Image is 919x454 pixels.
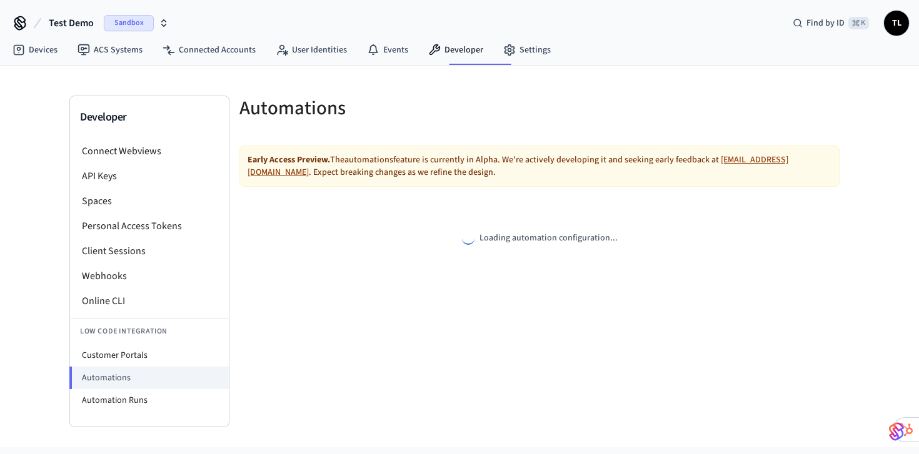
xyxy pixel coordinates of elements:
[70,189,229,214] li: Spaces
[248,154,788,179] a: [EMAIL_ADDRESS][DOMAIN_NAME]
[783,12,879,34] div: Find by ID⌘ K
[70,264,229,289] li: Webhooks
[68,39,153,61] a: ACS Systems
[357,39,418,61] a: Events
[70,318,229,344] li: Low Code Integration
[70,164,229,189] li: API Keys
[70,389,229,412] li: Automation Runs
[248,154,330,166] strong: Early Access Preview.
[239,96,532,121] h5: Automations
[493,39,561,61] a: Settings
[3,39,68,61] a: Devices
[153,39,266,61] a: Connected Accounts
[889,422,904,442] img: SeamLogoGradient.69752ec5.svg
[462,232,618,245] div: Loading automation configuration...
[266,39,357,61] a: User Identities
[884,11,909,36] button: TL
[70,289,229,313] li: Online CLI
[70,239,229,264] li: Client Sessions
[806,17,845,29] span: Find by ID
[70,214,229,239] li: Personal Access Tokens
[80,109,219,126] h3: Developer
[49,16,94,31] span: Test Demo
[70,344,229,367] li: Customer Portals
[885,12,908,34] span: TL
[418,39,493,61] a: Developer
[70,139,229,164] li: Connect Webviews
[848,17,869,29] span: ⌘ K
[104,15,154,31] span: Sandbox
[69,367,229,389] li: Automations
[239,146,840,187] div: The automations feature is currently in Alpha. We're actively developing it and seeking early fee...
